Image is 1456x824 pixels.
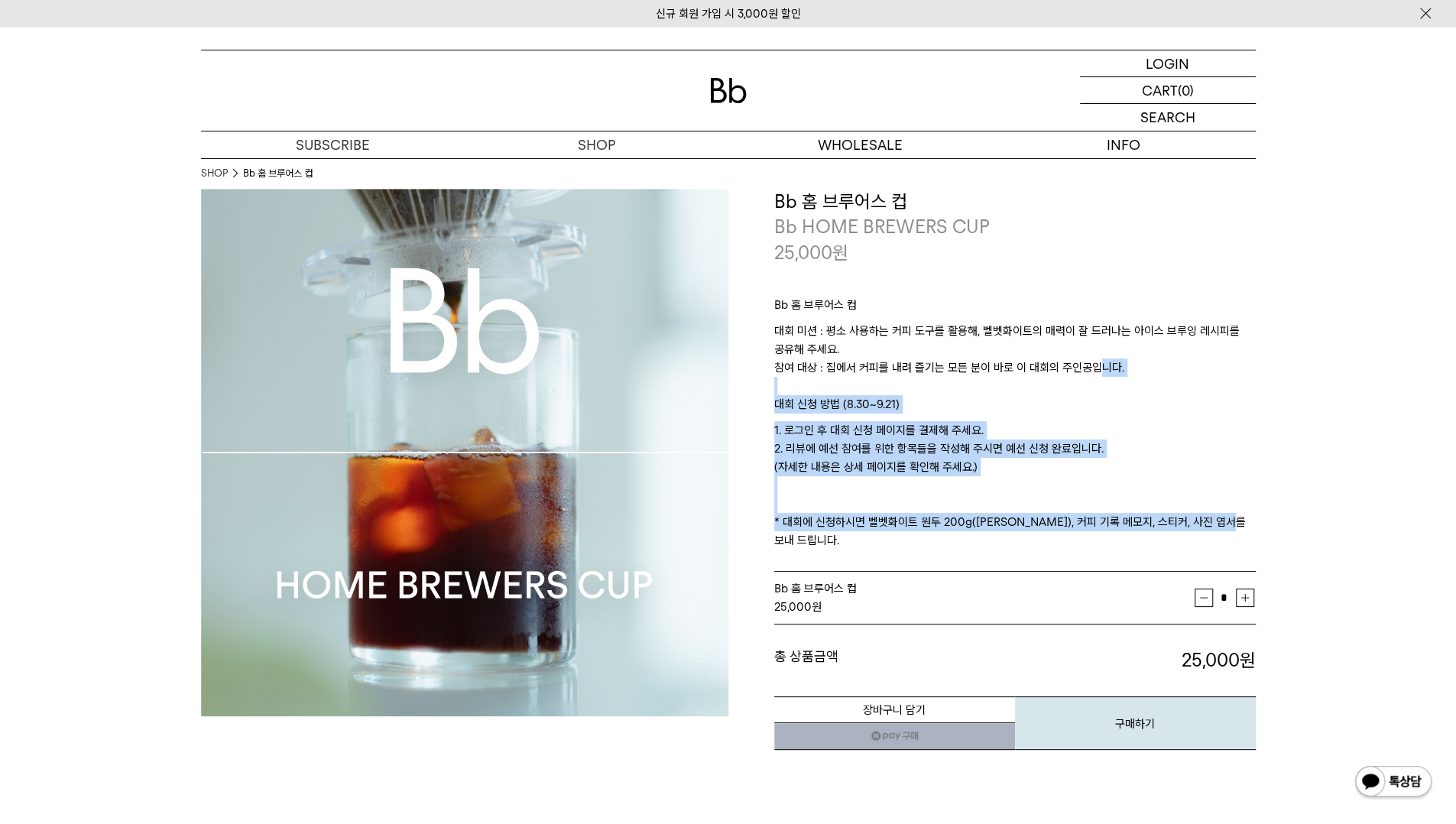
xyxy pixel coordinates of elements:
img: 로고 [710,78,747,103]
img: 카카오톡 채널 1:1 채팅 버튼 [1354,764,1433,801]
p: CART [1142,77,1178,103]
p: (0) [1178,77,1194,103]
a: CART (0) [1080,77,1256,104]
a: SUBSCRIBE [201,131,465,158]
p: INFO [992,131,1256,158]
p: WHOLESALE [728,131,992,158]
p: LOGIN [1146,50,1189,76]
a: 신규 회원 가입 시 3,000원 할인 [656,7,801,21]
p: SEARCH [1140,104,1195,131]
a: LOGIN [1080,50,1256,77]
a: SHOP [465,131,728,158]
